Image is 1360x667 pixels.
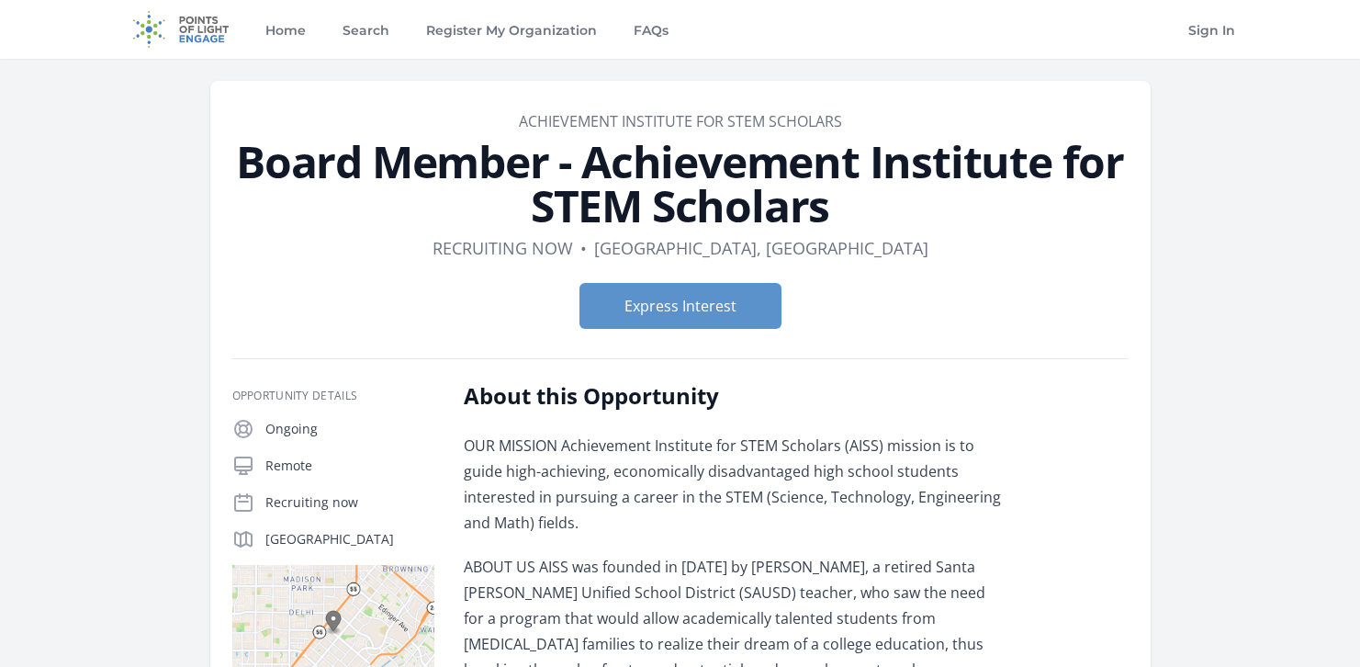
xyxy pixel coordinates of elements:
[232,140,1129,228] h1: Board Member - Achievement Institute for STEM Scholars
[265,420,434,438] p: Ongoing
[433,235,573,261] dd: Recruiting now
[580,235,587,261] div: •
[265,493,434,512] p: Recruiting now
[464,381,1001,411] h2: About this Opportunity
[232,389,434,403] h3: Opportunity Details
[519,111,842,131] a: Achievement Institute for STEM Scholars
[265,457,434,475] p: Remote
[594,235,928,261] dd: [GEOGRAPHIC_DATA], [GEOGRAPHIC_DATA]
[265,530,434,548] p: [GEOGRAPHIC_DATA]
[579,283,781,329] button: Express Interest
[464,433,1001,536] p: OUR MISSION Achievement Institute for STEM Scholars (AISS) mission is to guide high-achieving, ec...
